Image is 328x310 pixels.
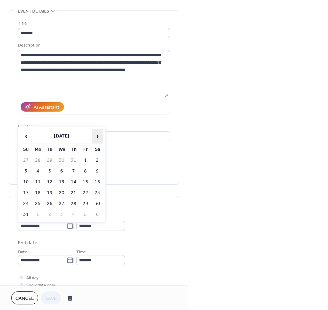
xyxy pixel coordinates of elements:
td: 9 [92,166,103,176]
td: 3 [56,210,67,220]
div: End date [18,239,37,247]
td: 17 [20,188,32,198]
span: ‹ [21,129,31,143]
td: 5 [44,166,55,176]
div: Description [18,42,169,49]
span: Cancel [15,295,34,302]
td: 26 [44,199,55,209]
td: 15 [80,177,91,187]
td: 25 [32,199,43,209]
th: Fr [80,145,91,155]
th: Sa [92,145,103,155]
td: 22 [80,188,91,198]
td: 14 [68,177,79,187]
td: 29 [80,199,91,209]
th: Tu [44,145,55,155]
td: 30 [56,155,67,165]
td: 13 [56,177,67,187]
td: 31 [20,210,32,220]
td: 21 [68,188,79,198]
div: AI Assistant [34,104,59,111]
td: 4 [32,166,43,176]
td: 18 [32,188,43,198]
td: 6 [92,210,103,220]
td: 28 [32,155,43,165]
span: Date [18,248,27,256]
td: 27 [20,155,32,165]
td: 16 [92,177,103,187]
th: Mo [32,145,43,155]
span: Show date only [26,282,55,289]
span: All day [26,274,39,282]
td: 1 [32,210,43,220]
button: AI Assistant [21,102,64,112]
td: 24 [20,199,32,209]
td: 7 [68,166,79,176]
td: 3 [20,166,32,176]
td: 12 [44,177,55,187]
th: We [56,145,67,155]
span: › [92,129,103,143]
td: 23 [92,188,103,198]
td: 2 [44,210,55,220]
td: 19 [44,188,55,198]
th: Th [68,145,79,155]
span: Event details [18,8,49,15]
td: 11 [32,177,43,187]
td: 5 [80,210,91,220]
td: 31 [68,155,79,165]
td: 10 [20,177,32,187]
td: 29 [44,155,55,165]
div: Location [18,123,169,130]
td: 6 [56,166,67,176]
th: Su [20,145,32,155]
div: Title [18,20,169,27]
td: 27 [56,199,67,209]
td: 30 [92,199,103,209]
td: 1 [80,155,91,165]
td: 28 [68,199,79,209]
td: 2 [92,155,103,165]
button: Cancel [11,291,38,304]
td: 8 [80,166,91,176]
td: 4 [68,210,79,220]
span: Time [76,248,86,256]
th: [DATE] [32,129,91,144]
td: 20 [56,188,67,198]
